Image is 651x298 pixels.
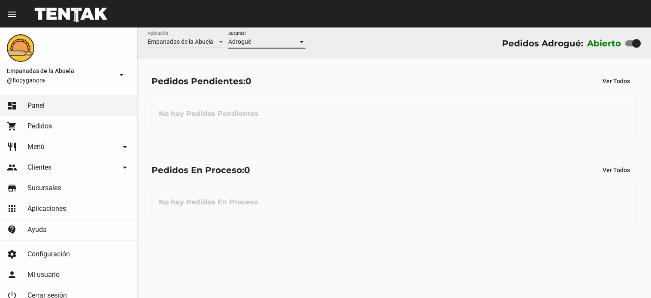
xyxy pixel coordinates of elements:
[615,264,642,289] iframe: chat widget
[152,189,265,215] h3: No hay Pedidos En Proceso
[27,271,60,279] span: Mi usuario
[7,270,17,280] mat-icon: person
[228,38,251,45] span: Adrogué
[27,250,70,258] span: Configuración
[587,36,621,50] label: Abierto
[7,66,113,76] span: Empanadas de la Abuela
[7,183,17,193] mat-icon: store
[7,76,113,85] span: @flopyganora
[7,162,17,173] mat-icon: people
[120,142,130,152] mat-icon: arrow_drop_down
[502,36,583,50] div: Pedidos Adrogué:
[596,73,637,89] button: Ver Todos
[7,225,17,235] mat-icon: contact_support
[151,74,251,88] div: Pedidos Pendientes:
[603,167,630,173] span: Ver Todos
[120,162,130,173] mat-icon: arrow_drop_down
[7,249,17,259] mat-icon: settings
[27,163,51,172] span: Clientes
[7,142,17,152] mat-icon: restaurant
[148,38,213,45] span: Empanadas de la Abuela
[27,184,61,192] span: Sucursales
[27,225,47,234] span: Ayuda
[244,165,250,175] span: 0
[603,78,630,85] span: Ver Todos
[27,101,45,110] span: Panel
[151,163,250,177] div: Pedidos En Proceso:
[152,101,266,127] h3: No hay Pedidos Pendientes
[7,100,17,111] mat-icon: dashboard
[7,121,17,131] mat-icon: shopping_cart
[27,122,52,131] span: Pedidos
[596,162,637,178] button: Ver Todos
[7,204,17,214] mat-icon: apps
[116,70,127,80] mat-icon: arrow_drop_down
[7,9,17,19] mat-icon: menu
[27,143,45,151] span: Menú
[245,76,251,86] span: 0
[7,34,34,62] img: f0136945-ed32-4f7c-91e3-a375bc4bb2c5.png
[27,204,66,213] span: Aplicaciones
